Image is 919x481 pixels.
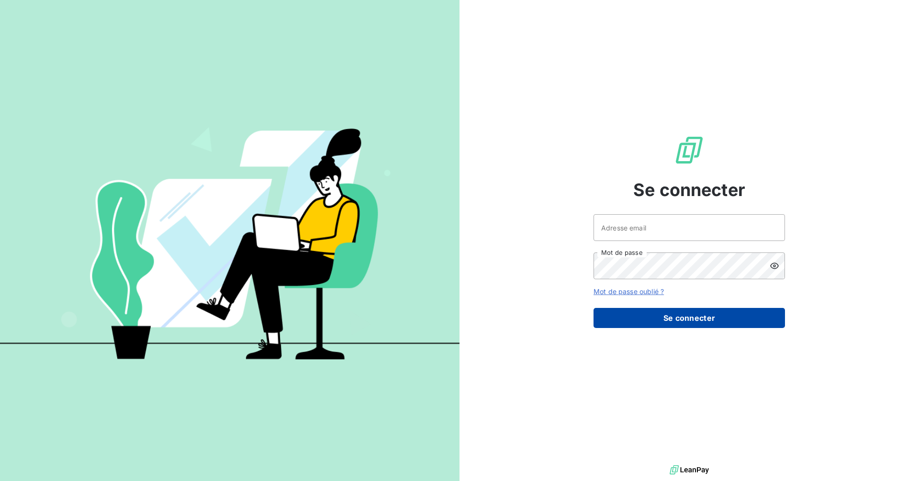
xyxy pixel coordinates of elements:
[633,177,745,203] span: Se connecter
[670,463,709,477] img: logo
[594,287,664,295] a: Mot de passe oublié ?
[594,308,785,328] button: Se connecter
[594,214,785,241] input: placeholder
[674,135,705,165] img: Logo LeanPay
